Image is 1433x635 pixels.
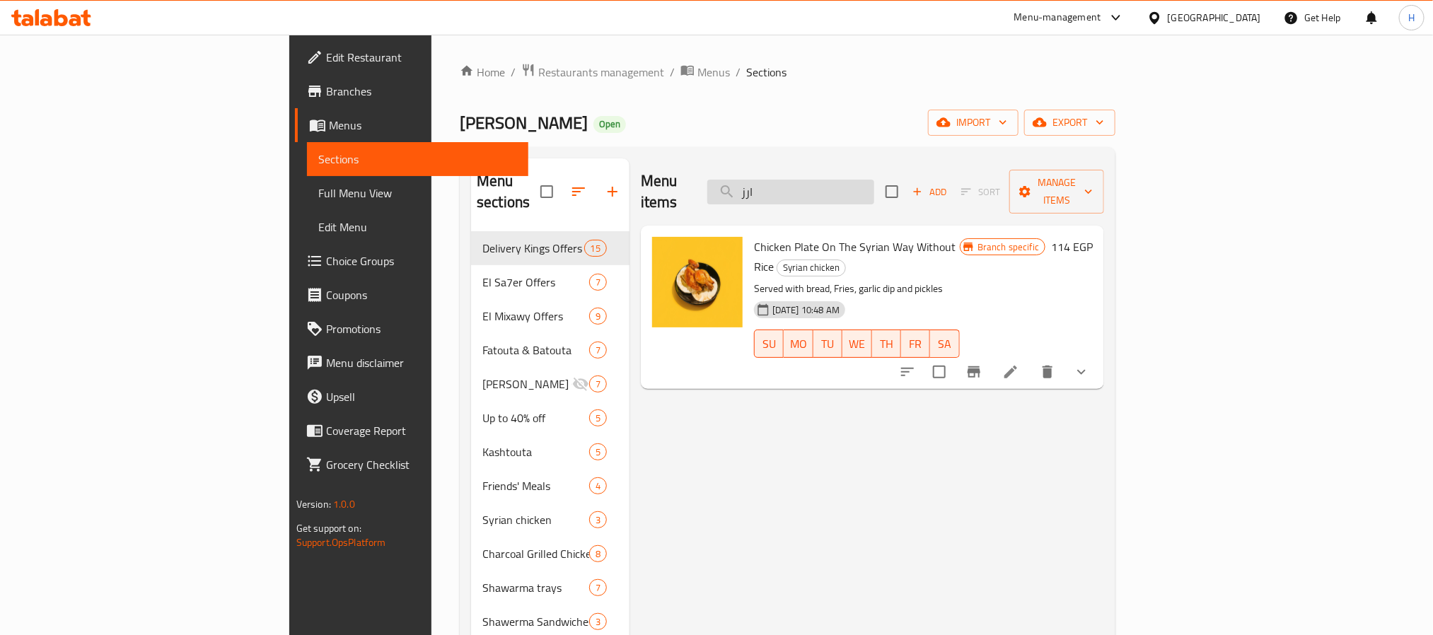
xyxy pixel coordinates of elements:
span: Restaurants management [538,64,664,81]
span: 8 [590,547,606,561]
a: Coupons [295,278,528,312]
span: MO [789,334,807,354]
span: Delivery Kings Offers [482,240,584,257]
span: 9 [590,310,606,323]
div: Shawarma trays7 [471,571,630,605]
span: SU [760,334,778,354]
span: Promotions [326,320,517,337]
span: [PERSON_NAME] Offers [482,375,572,392]
span: export [1035,114,1104,132]
span: Add [910,184,948,200]
a: Edit Restaurant [295,40,528,74]
span: Menus [329,117,517,134]
span: 5 [590,412,606,425]
span: Branches [326,83,517,100]
a: Coverage Report [295,414,528,448]
a: Grocery Checklist [295,448,528,482]
span: 5 [590,445,606,459]
button: Add [907,181,952,203]
li: / [670,64,675,81]
span: Edit Restaurant [326,49,517,66]
div: Fatouta & Batouta [482,342,589,359]
span: Sections [318,151,517,168]
span: El Mixawy Offers [482,308,589,325]
span: 4 [590,479,606,493]
a: Sections [307,142,528,176]
div: items [589,443,607,460]
h6: 114 EGP [1051,237,1093,257]
button: Add section [596,175,630,209]
span: Kashtouta [482,443,589,460]
div: Delivery Kings Offers15 [471,231,630,265]
div: Kashtouta5 [471,435,630,469]
div: [GEOGRAPHIC_DATA] [1168,10,1261,25]
div: Charcoal Grilled Chicken8 [471,537,630,571]
a: Branches [295,74,528,108]
a: Support.OpsPlatform [296,533,386,552]
span: Friends' Meals [482,477,589,494]
span: Chicken Plate On The Syrian Way Without Rice [754,236,956,277]
div: items [589,375,607,392]
span: 1.0.0 [333,495,355,513]
button: SA [930,330,959,358]
div: Syrian chicken3 [471,503,630,537]
li: / [736,64,741,81]
a: Menus [295,108,528,142]
span: Coverage Report [326,422,517,439]
span: Edit Menu [318,219,517,235]
svg: Inactive section [572,375,589,392]
a: Upsell [295,380,528,414]
span: Add item [907,181,952,203]
span: Choice Groups [326,252,517,269]
span: FR [907,334,924,354]
button: TH [872,330,901,358]
span: Shawarma trays [482,579,589,596]
div: Fatouta & Batouta7 [471,333,630,367]
span: Shawerma Sandwiches [482,613,589,630]
span: Version: [296,495,331,513]
button: export [1024,110,1115,136]
p: Served with bread, Fries, garlic dip and pickles [754,280,960,298]
span: Select all sections [532,177,562,206]
a: Promotions [295,312,528,346]
button: sort-choices [890,355,924,389]
span: 7 [590,378,606,391]
div: Charcoal Grilled Chicken [482,545,589,562]
span: Sort sections [562,175,596,209]
span: Open [593,118,626,130]
span: Sections [746,64,787,81]
a: Choice Groups [295,244,528,278]
div: items [589,342,607,359]
span: 7 [590,581,606,595]
div: Up to 40% off [482,409,589,426]
div: Froug Elsham Offers [482,375,572,392]
div: Open [593,116,626,133]
button: Manage items [1009,170,1104,214]
span: Menu disclaimer [326,354,517,371]
span: Grocery Checklist [326,456,517,473]
span: Syrian chicken [482,511,589,528]
button: Branch-specific-item [957,355,991,389]
svg: Show Choices [1073,363,1090,380]
span: SA [936,334,953,354]
div: items [584,240,607,257]
span: Menus [697,64,730,81]
span: WE [848,334,866,354]
h2: Menu items [641,170,690,213]
div: El Sa7er Offers7 [471,265,630,299]
a: Menu disclaimer [295,346,528,380]
span: import [939,114,1007,132]
nav: breadcrumb [460,63,1115,81]
span: 7 [590,344,606,357]
div: Menu-management [1014,9,1101,26]
button: import [928,110,1019,136]
button: SU [754,330,784,358]
span: TH [878,334,895,354]
a: Edit Menu [307,210,528,244]
a: Full Menu View [307,176,528,210]
span: H [1408,10,1415,25]
div: items [589,613,607,630]
input: search [707,180,874,204]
